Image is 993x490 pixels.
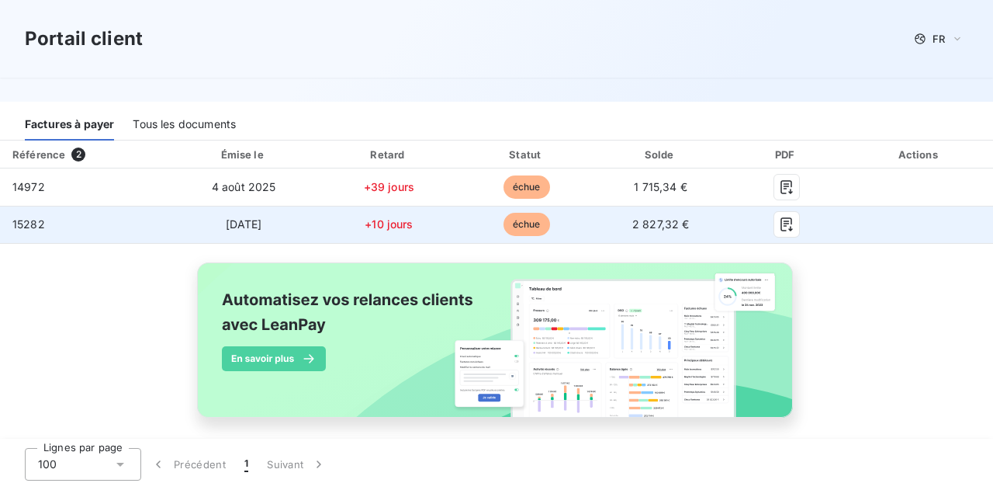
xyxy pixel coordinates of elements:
h3: Portail client [25,25,143,53]
div: PDF [730,147,843,162]
span: 100 [38,457,57,472]
div: Solde [597,147,724,162]
span: 4 août 2025 [212,180,276,193]
div: Statut [462,147,591,162]
div: Tous les documents [133,108,236,141]
span: 14972 [12,180,45,193]
div: Émise le [171,147,316,162]
span: [DATE] [226,217,262,231]
span: échue [503,213,550,236]
button: Suivant [258,448,336,481]
span: 2 827,32 € [632,217,690,231]
span: échue [503,175,550,199]
div: Référence [12,148,65,161]
div: Retard [323,147,455,162]
button: Précédent [141,448,235,481]
span: 1 715,34 € [634,180,687,193]
img: banner [183,253,810,444]
span: 15282 [12,217,45,231]
div: Factures à payer [25,108,114,141]
span: +39 jours [364,180,414,193]
span: FR [932,33,945,45]
button: 1 [235,448,258,481]
span: 2 [71,148,85,162]
div: Actions [849,147,990,162]
span: 1 [244,457,248,472]
span: +10 jours [365,217,413,231]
